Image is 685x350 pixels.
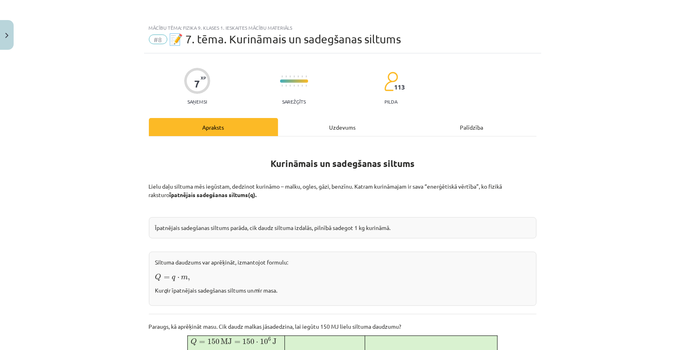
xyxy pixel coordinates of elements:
[302,75,303,77] img: icon-short-line-57e1e144782c952c97e751825c79c345078a6d821885a25fce030b3d8c18986b.svg
[268,337,271,341] span: 6
[394,83,405,91] span: 113
[286,85,287,87] img: icon-short-line-57e1e144782c952c97e751825c79c345078a6d821885a25fce030b3d8c18986b.svg
[199,341,205,344] span: =
[149,182,537,199] p: Lielu daļu siltuma mēs iegūstam, dedzinot kurināmo – malku, ogles, gāzi, benzīnu. Katram kurināma...
[298,85,299,87] img: icon-short-line-57e1e144782c952c97e751825c79c345078a6d821885a25fce030b3d8c18986b.svg
[306,85,307,87] img: icon-short-line-57e1e144782c952c97e751825c79c345078a6d821885a25fce030b3d8c18986b.svg
[191,338,197,346] span: Q
[181,276,188,280] span: m
[278,118,407,136] div: Uzdevums
[282,85,283,87] img: icon-short-line-57e1e144782c952c97e751825c79c345078a6d821885a25fce030b3d8c18986b.svg
[149,322,537,331] p: Paraugs, kā aprēķināt masu. Cik daudz malkas jāsadedzina, lai iegūtu 150 MJ lielu siltuma daudzumu?
[290,85,291,87] img: icon-short-line-57e1e144782c952c97e751825c79c345078a6d821885a25fce030b3d8c18986b.svg
[170,191,248,198] b: īpatnējais sadegšanas siltums
[164,287,167,294] em: q
[384,99,397,104] p: pilda
[248,191,257,198] strong: (q).
[172,276,175,281] span: q
[207,339,220,344] span: 150
[282,99,306,104] p: Sarežģīts
[384,71,398,92] img: students-c634bb4e5e11cddfef0936a35e636f08e4e9abd3cc4e673bd6f9a4125e45ecb1.svg
[242,339,254,344] span: 150
[282,75,283,77] img: icon-short-line-57e1e144782c952c97e751825c79c345078a6d821885a25fce030b3d8c18986b.svg
[149,217,537,238] div: Īpatnējais sadegšanas siltums parāda, cik daudz siltuma izdalās, pilnībā sadegot 1 kg kurināmā.
[256,342,258,344] span: ⋅
[155,258,530,267] p: Siltuma daudzums var aprēķināt, izmantojot formulu:
[294,75,295,77] img: icon-short-line-57e1e144782c952c97e751825c79c345078a6d821885a25fce030b3d8c18986b.svg
[254,287,259,294] em: m
[164,276,170,279] span: =
[188,277,190,281] span: ,
[260,339,268,344] span: 10
[201,75,206,80] span: XP
[155,286,530,295] p: Kur ir īpatnējais sadegšanas siltums un ir masa.
[290,75,291,77] img: icon-short-line-57e1e144782c952c97e751825c79c345078a6d821885a25fce030b3d8c18986b.svg
[286,75,287,77] img: icon-short-line-57e1e144782c952c97e751825c79c345078a6d821885a25fce030b3d8c18986b.svg
[306,75,307,77] img: icon-short-line-57e1e144782c952c97e751825c79c345078a6d821885a25fce030b3d8c18986b.svg
[149,25,537,31] div: Mācību tēma: Fizika 9. klases 1. ieskaites mācību materiāls
[407,118,537,136] div: Palīdzība
[149,35,167,44] span: #8
[234,341,240,344] span: =
[5,33,8,38] img: icon-close-lesson-0947bae3869378f0d4975bcd49f059093ad1ed9edebbc8119c70593378902aed.svg
[149,118,278,136] div: Apraksts
[272,338,276,344] span: J
[221,338,232,344] span: MJ
[294,85,295,87] img: icon-short-line-57e1e144782c952c97e751825c79c345078a6d821885a25fce030b3d8c18986b.svg
[298,75,299,77] img: icon-short-line-57e1e144782c952c97e751825c79c345078a6d821885a25fce030b3d8c18986b.svg
[194,78,200,90] div: 7
[155,274,162,281] span: Q
[177,277,179,279] span: ⋅
[270,158,415,169] strong: Kurināmais un sadegšanas siltums
[302,85,303,87] img: icon-short-line-57e1e144782c952c97e751825c79c345078a6d821885a25fce030b3d8c18986b.svg
[184,99,210,104] p: Saņemsi
[169,33,401,46] span: 📝 7. tēma. Kurināmais un sadegšanas siltums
